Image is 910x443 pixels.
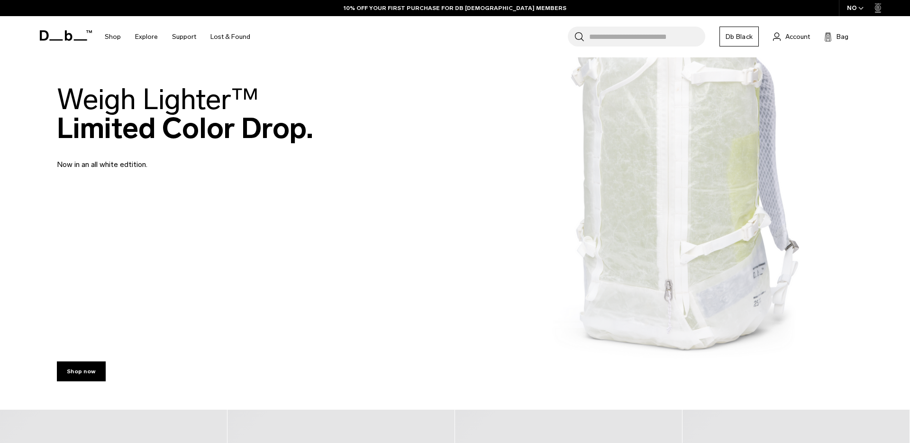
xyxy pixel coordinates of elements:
a: Account [773,31,810,42]
span: Account [785,32,810,42]
a: Support [172,20,196,54]
a: 10% OFF YOUR FIRST PURCHASE FOR DB [DEMOGRAPHIC_DATA] MEMBERS [344,4,566,12]
a: Lost & Found [210,20,250,54]
p: Now in an all white edtition. [57,148,284,170]
a: Shop now [57,361,106,381]
a: Db Black [719,27,759,46]
a: Explore [135,20,158,54]
button: Bag [824,31,848,42]
span: Bag [837,32,848,42]
nav: Main Navigation [98,16,257,57]
span: Weigh Lighter™ [57,82,259,117]
a: Shop [105,20,121,54]
h2: Limited Color Drop. [57,85,313,143]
